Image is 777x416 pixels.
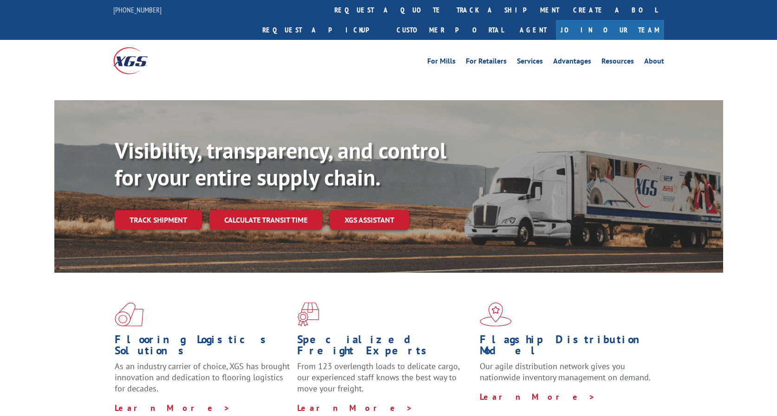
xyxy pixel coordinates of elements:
a: For Retailers [466,58,507,68]
a: Learn More > [297,403,413,413]
a: Services [517,58,543,68]
a: Request a pickup [255,20,390,40]
h1: Specialized Freight Experts [297,334,473,361]
img: xgs-icon-flagship-distribution-model-red [480,302,512,326]
p: From 123 overlength loads to delicate cargo, our experienced staff knows the best way to move you... [297,361,473,402]
a: Resources [601,58,634,68]
a: Agent [510,20,556,40]
a: Join Our Team [556,20,664,40]
span: As an industry carrier of choice, XGS has brought innovation and dedication to flooring logistics... [115,361,290,394]
span: Our agile distribution network gives you nationwide inventory management on demand. [480,361,651,383]
img: xgs-icon-focused-on-flooring-red [297,302,319,326]
a: For Mills [427,58,456,68]
a: Advantages [553,58,591,68]
a: Customer Portal [390,20,510,40]
a: [PHONE_NUMBER] [113,5,162,14]
a: Calculate transit time [209,210,322,230]
a: Learn More > [480,391,595,402]
img: xgs-icon-total-supply-chain-intelligence-red [115,302,144,326]
a: XGS ASSISTANT [330,210,409,230]
a: About [644,58,664,68]
a: Learn More > [115,403,230,413]
b: Visibility, transparency, and control for your entire supply chain. [115,136,446,192]
h1: Flagship Distribution Model [480,334,655,361]
a: Track shipment [115,210,202,230]
h1: Flooring Logistics Solutions [115,334,290,361]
